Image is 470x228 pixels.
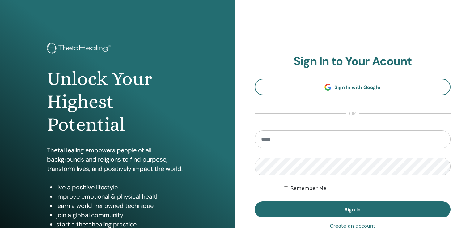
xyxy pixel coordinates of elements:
[255,79,451,95] a: Sign In with Google
[47,67,188,136] h1: Unlock Your Highest Potential
[56,201,188,210] li: learn a world-renowned technique
[346,110,359,117] span: or
[56,192,188,201] li: improve emotional & physical health
[284,185,451,192] div: Keep me authenticated indefinitely or until I manually logout
[290,185,327,192] label: Remember Me
[334,84,380,91] span: Sign In with Google
[47,146,188,173] p: ThetaHealing empowers people of all backgrounds and religions to find purpose, transform lives, a...
[56,183,188,192] li: live a positive lifestyle
[56,210,188,220] li: join a global community
[255,54,451,69] h2: Sign In to Your Acount
[255,201,451,217] button: Sign In
[345,206,361,213] span: Sign In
